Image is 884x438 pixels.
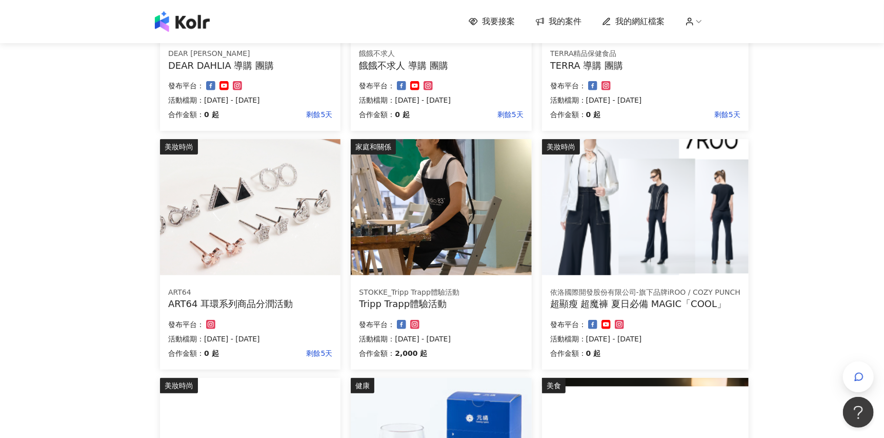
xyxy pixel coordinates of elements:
p: 剩餘5天 [219,108,333,121]
p: 活動檔期：[DATE] - [DATE] [359,333,523,345]
p: 活動檔期：[DATE] - [DATE] [168,333,332,345]
span: 我的網紅檔案 [615,16,665,27]
p: 0 起 [586,108,601,121]
p: 活動檔期：[DATE] - [DATE] [168,94,332,106]
img: ONE TONE彩虹衣 [542,139,749,275]
p: 0 起 [204,108,219,121]
div: Tripp Trapp體驗活動 [359,297,523,310]
a: 我的網紅檔案 [602,16,665,27]
p: 合作金額： [168,108,204,121]
div: 超顯瘦 超魔褲 夏日必備 MAGIC「COOL」 [550,297,740,310]
span: 我的案件 [549,16,581,27]
p: 合作金額： [359,347,395,359]
p: 2,000 起 [395,347,427,359]
div: ART64 耳環系列商品分潤活動 [168,297,332,310]
p: 合作金額： [359,108,395,121]
p: 0 起 [204,347,219,359]
p: 0 起 [395,108,410,121]
div: 美妝時尚 [542,139,580,155]
div: ART64 [168,288,332,298]
div: DEAR DAHLIA 導購 團購 [168,59,332,72]
p: 發布平台： [359,318,395,331]
p: 活動檔期：[DATE] - [DATE] [359,94,523,106]
a: 我要接案 [469,16,515,27]
p: 剩餘5天 [219,347,333,359]
img: 耳環系列銀飾 [160,139,340,275]
div: TERRA 導購 團購 [550,59,740,72]
p: 剩餘5天 [601,108,741,121]
p: 合作金額： [550,347,586,359]
div: 美食 [542,378,566,393]
img: logo [155,11,210,32]
div: STOKKE_Tripp Trapp體驗活動 [359,288,523,298]
p: 發布平台： [168,318,204,331]
p: 發布平台： [550,80,586,92]
div: 家庭和關係 [351,139,396,155]
div: 依洛國際開發股份有限公司-旗下品牌iROO / COZY PUNCH [550,288,740,298]
div: DEAR [PERSON_NAME] [168,49,332,59]
p: 合作金額： [550,108,586,121]
div: 餓餓不求人 [359,49,523,59]
p: 發布平台： [168,80,204,92]
div: 美妝時尚 [160,139,198,155]
p: 0 起 [586,347,601,359]
p: 發布平台： [359,80,395,92]
div: 餓餓不求人 導購 團購 [359,59,523,72]
div: 美妝時尚 [160,378,198,393]
img: 坐上tripp trapp、體驗專注繪畫創作 [351,139,531,275]
p: 活動檔期：[DATE] - [DATE] [550,333,740,345]
span: 我要接案 [482,16,515,27]
a: 我的案件 [535,16,581,27]
iframe: Help Scout Beacon - Open [843,397,874,428]
div: 健康 [351,378,374,393]
p: 剩餘5天 [410,108,524,121]
div: TERRA精品保健食品 [550,49,740,59]
p: 合作金額： [168,347,204,359]
p: 發布平台： [550,318,586,331]
p: 活動檔期：[DATE] - [DATE] [550,94,740,106]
